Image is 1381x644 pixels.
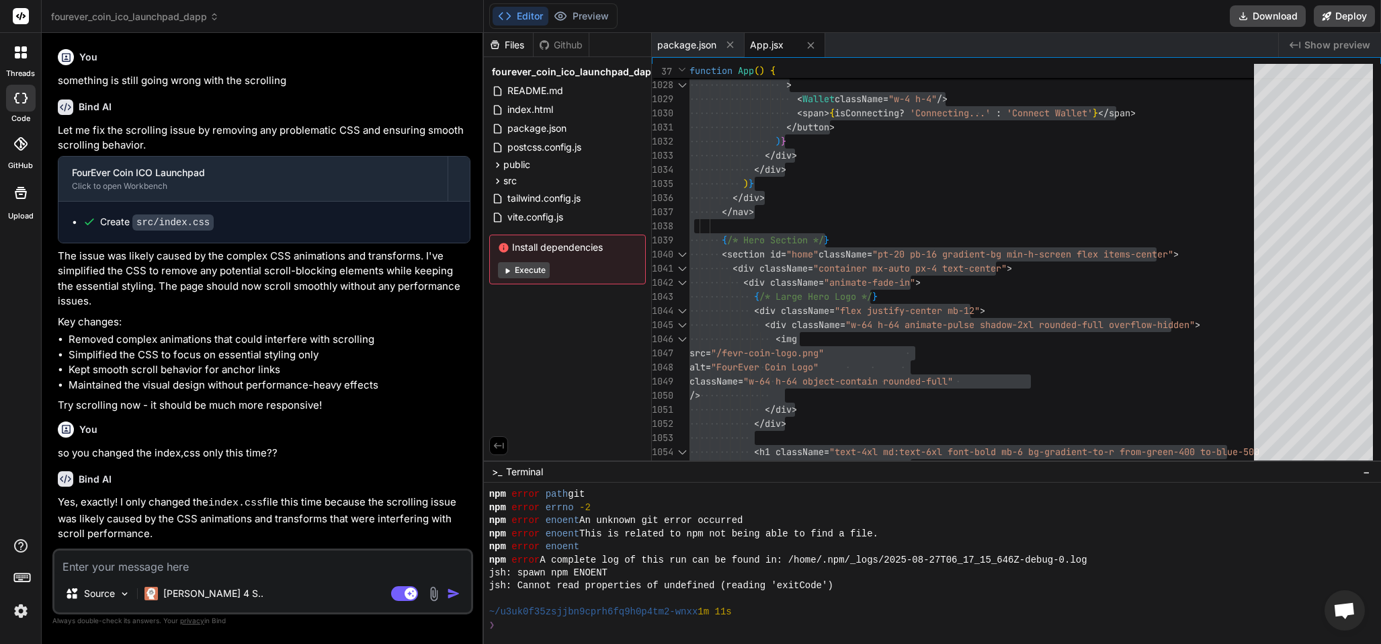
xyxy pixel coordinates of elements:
span: "w-64 h-64 animate-pulse shadow-2xl rounded-full o [845,319,1114,331]
div: Click to collapse the range. [673,276,691,290]
span: < [754,305,759,317]
span: error [511,540,540,553]
span: App.jsx [750,38,784,52]
span: Terminal [506,465,543,479]
h6: Bind AI [79,473,112,486]
span: verflow-hidden" [1114,319,1195,331]
h6: You [79,50,97,64]
span: ~/u3uk0f35zsjjbn9cprh6fq9h0p4tm2-wnxx [489,606,698,618]
span: npm [489,488,506,501]
span: "container mx-auto px-4 text-center" [813,262,1007,274]
div: 1037 [652,205,672,219]
div: 1053 [652,431,672,445]
span: > [1130,107,1136,119]
span: > [781,163,786,175]
div: Click to collapse the range. [673,261,691,276]
span: = [738,375,743,387]
span: ❯ [489,619,496,632]
div: 1030 [652,106,672,120]
div: Click to open Workbench [72,181,434,192]
span: function [689,65,733,77]
span: > [1007,262,1012,274]
span: < [797,93,802,105]
span: div [743,192,759,204]
span: errno [546,501,574,514]
span: "w-4 h-4" [888,93,937,105]
span: > [786,79,792,91]
span: span [1109,107,1130,119]
img: Claude 4 Sonnet [144,587,158,600]
code: index.css [208,497,263,509]
li: Removed complex animations that could interfere with scrolling [69,332,470,348]
li: Maintained the visual design without performance-heavy effects [69,378,470,393]
span: error [511,488,540,501]
span: > [792,149,797,161]
div: 1033 [652,149,672,163]
span: > [759,192,765,204]
span: tailwind.config.js [506,190,582,206]
span: /* Large Hero Logo */ [759,290,872,303]
span: enoent [546,528,579,540]
span: git [568,488,585,501]
div: 1040 [652,247,672,261]
span: > [1173,248,1179,260]
span: = [840,319,845,331]
span: README.md [506,83,564,99]
span: index.html [506,102,554,118]
span: < [776,333,781,345]
span: img [781,333,797,345]
div: 1043 [652,290,672,304]
span: } [1093,107,1098,119]
span: div className [770,319,840,331]
span: src [689,347,706,359]
span: < [765,319,770,331]
span: npm [489,554,506,567]
span: ) [743,177,749,190]
span: } [781,135,786,147]
span: npm [489,540,506,553]
div: 1028 [652,78,672,92]
span: isConnecting [835,107,899,119]
span: >_ [492,465,502,479]
span: div [776,403,792,415]
span: o-r from-green-400 to-blue-500 [1098,446,1259,458]
span: An unknown git error occurred [579,514,743,527]
span: div className [749,276,819,288]
span: enoent [546,514,579,527]
span: className [689,375,738,387]
span: = [819,276,824,288]
span: enter" [1141,248,1173,260]
span: "flex justify-center mb-12" [835,305,980,317]
p: something is still going wrong with the scrolling [58,73,470,89]
span: </ [754,163,765,175]
div: 1029 [652,92,672,106]
div: Click to collapse the range. [673,445,691,459]
div: Click to collapse the range. [673,304,691,318]
div: 1038 [652,219,672,233]
img: attachment [426,586,442,602]
span: { [770,65,776,77]
span: 1m 11s [698,606,731,618]
p: The specific problem was probably the complex animations like: [58,547,470,563]
span: < [743,276,749,288]
span: section id [727,248,781,260]
div: 1041 [652,261,672,276]
label: GitHub [8,160,33,171]
div: 1036 [652,191,672,205]
span: div className [738,262,808,274]
span: error [511,554,540,567]
span: </ [1098,107,1109,119]
p: Yes, exactly! I only changed the file this time because the scrolling issue was likely caused by ... [58,495,470,542]
code: src/index.css [132,214,214,231]
div: Click to collapse the range. [673,78,691,92]
span: < [797,107,802,119]
span: </ [765,149,776,161]
label: Upload [8,210,34,222]
span: jsh: Cannot read properties of undefined (reading 'exitCode') [489,579,833,592]
span: </ [722,206,733,218]
span: A complete log of this run can be found in: /home/.npm/_logs/2025-08-27T06_17_15_646Z-debug-0.log [540,554,1087,567]
span: > [980,305,985,317]
span: ) [776,135,781,147]
span: </ [765,403,776,415]
span: > [1195,319,1200,331]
